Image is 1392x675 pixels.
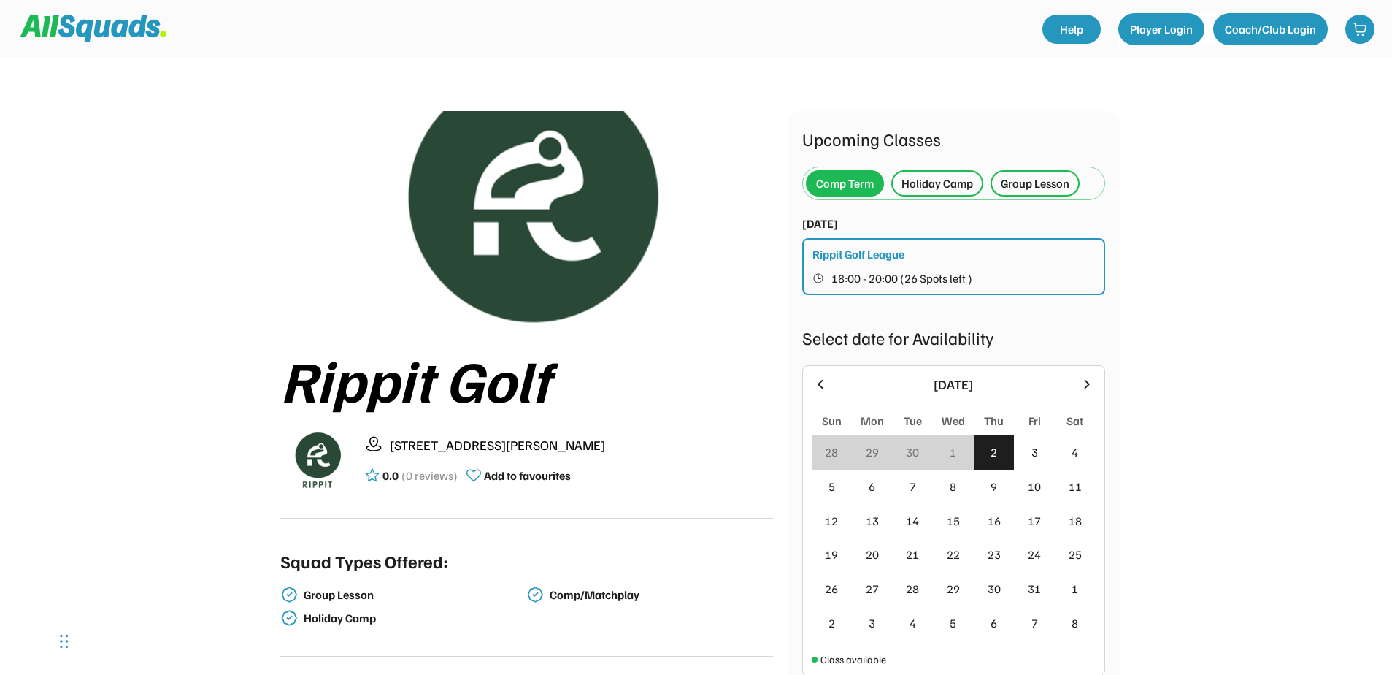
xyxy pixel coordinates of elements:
[837,375,1071,394] div: [DATE]
[906,580,919,598] div: 28
[1028,546,1041,563] div: 24
[1028,412,1041,430] div: Fri
[802,126,1105,152] div: Upcoming Classes
[390,435,773,455] div: [STREET_ADDRESS][PERSON_NAME]
[825,512,838,530] div: 12
[822,412,842,430] div: Sun
[825,546,838,563] div: 19
[304,611,524,625] div: Holiday Camp
[1069,512,1082,530] div: 18
[942,412,965,430] div: Wed
[910,478,916,495] div: 7
[866,580,879,598] div: 27
[812,269,1096,288] button: 18:00 - 20:00 (26 Spots left )
[1072,443,1078,461] div: 4
[382,467,399,484] div: 0.0
[401,467,458,484] div: (0 reviews)
[812,245,904,263] div: Rippit Golf League
[825,580,838,598] div: 26
[304,588,524,602] div: Group Lesson
[1028,512,1041,530] div: 17
[1213,13,1328,45] button: Coach/Club Login
[866,443,879,461] div: 29
[947,546,960,563] div: 22
[906,512,919,530] div: 14
[20,15,166,42] img: Squad%20Logo.svg
[1118,13,1204,45] button: Player Login
[280,609,298,627] img: check-verified-01.svg
[280,586,298,603] img: check-verified-01.svg
[866,512,879,530] div: 13
[1353,22,1367,37] img: shopping-cart-01%20%281%29.svg
[831,272,972,284] span: 18:00 - 20:00 (26 Spots left )
[280,548,448,574] div: Squad Types Offered:
[484,467,571,484] div: Add to favourites
[1028,478,1041,495] div: 10
[861,412,884,430] div: Mon
[1042,15,1101,44] a: Help
[1031,443,1038,461] div: 3
[1028,580,1041,598] div: 31
[991,478,997,495] div: 9
[1069,478,1082,495] div: 11
[869,614,875,632] div: 3
[906,443,919,461] div: 30
[991,443,997,461] div: 2
[802,215,838,232] div: [DATE]
[1066,412,1083,430] div: Sat
[869,478,875,495] div: 6
[910,614,916,632] div: 4
[526,586,544,603] img: check-verified-01.svg
[828,478,835,495] div: 5
[820,652,886,667] div: Class available
[816,175,874,192] div: Comp Term
[828,614,835,632] div: 2
[550,588,770,602] div: Comp/Matchplay
[280,347,773,411] div: Rippit Golf
[950,478,956,495] div: 8
[904,412,922,430] div: Tue
[901,175,973,192] div: Holiday Camp
[984,412,1004,430] div: Thu
[988,512,1001,530] div: 16
[1001,175,1069,192] div: Group Lesson
[947,580,960,598] div: 29
[1072,614,1078,632] div: 8
[950,443,956,461] div: 1
[950,614,956,632] div: 5
[802,324,1105,351] div: Select date for Availability
[991,614,997,632] div: 6
[280,423,353,496] img: Rippitlogov2_green.png
[326,111,727,329] img: Rippitlogov2_green.png
[866,546,879,563] div: 20
[1072,580,1078,598] div: 1
[947,512,960,530] div: 15
[988,580,1001,598] div: 30
[1031,614,1038,632] div: 7
[1069,546,1082,563] div: 25
[906,546,919,563] div: 21
[988,546,1001,563] div: 23
[825,443,838,461] div: 28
